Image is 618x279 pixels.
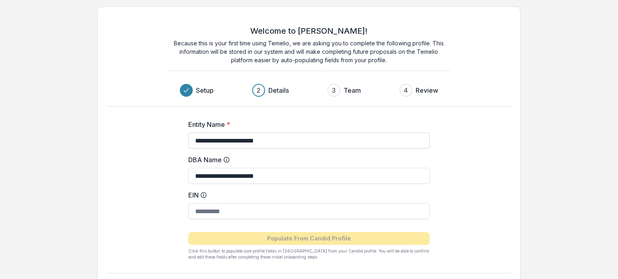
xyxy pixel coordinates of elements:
label: EIN [188,190,425,200]
p: Click this button to populate core profile fields in [GEOGRAPHIC_DATA] from your Candid profile. ... [188,248,430,260]
p: Because this is your first time using Temelio, we are asking you to complete the following profil... [168,39,450,64]
button: Populate From Candid Profile [188,232,430,245]
div: Progress [180,84,438,97]
label: Entity Name [188,120,425,129]
div: 4 [404,86,408,95]
div: 2 [257,86,260,95]
h2: Welcome to [PERSON_NAME]! [250,26,367,36]
h3: Team [344,86,361,95]
h3: Details [268,86,289,95]
h3: Setup [196,86,214,95]
div: 3 [332,86,336,95]
h3: Review [416,86,438,95]
label: DBA Name [188,155,425,165]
